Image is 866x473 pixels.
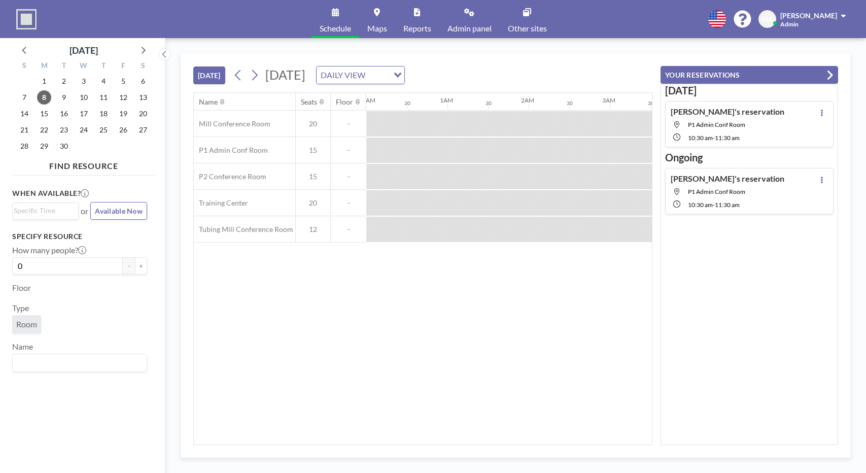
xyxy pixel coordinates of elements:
span: P1 Admin Conf Room [688,188,745,195]
h4: [PERSON_NAME]'s reservation [671,174,784,184]
span: Friday, September 5, 2025 [116,74,130,88]
h4: [PERSON_NAME]'s reservation [671,107,784,117]
span: Tuesday, September 2, 2025 [57,74,71,88]
div: S [133,60,153,73]
span: Wednesday, September 24, 2025 [77,123,91,137]
span: Tuesday, September 23, 2025 [57,123,71,137]
button: YOUR RESERVATIONS [661,66,838,84]
div: S [15,60,34,73]
span: P1 Admin Conf Room [194,146,268,155]
span: 11:30 AM [715,201,740,209]
span: DAILY VIEW [319,69,367,82]
span: Saturday, September 6, 2025 [136,74,150,88]
span: 20 [296,198,330,208]
div: [DATE] [70,43,98,57]
span: Monday, September 29, 2025 [37,139,51,153]
span: Tuesday, September 16, 2025 [57,107,71,121]
button: - [123,257,135,275]
div: T [54,60,74,73]
h3: [DATE] [665,84,834,97]
span: - [331,146,366,155]
span: Tuesday, September 9, 2025 [57,90,71,105]
span: Thursday, September 25, 2025 [96,123,111,137]
div: Search for option [13,354,147,371]
span: Mill Conference Room [194,119,270,128]
span: Thursday, September 11, 2025 [96,90,111,105]
div: T [93,60,113,73]
button: Available Now [90,202,147,220]
span: Sunday, September 28, 2025 [17,139,31,153]
span: Wednesday, September 17, 2025 [77,107,91,121]
span: 15 [296,146,330,155]
div: 30 [486,100,492,107]
span: Monday, September 8, 2025 [37,90,51,105]
div: 3AM [602,96,615,104]
span: Monday, September 15, 2025 [37,107,51,121]
span: 20 [296,119,330,128]
span: 11:30 AM [715,134,740,142]
span: Saturday, September 13, 2025 [136,90,150,105]
h3: Ongoing [665,151,834,164]
span: Saturday, September 20, 2025 [136,107,150,121]
span: Wednesday, September 10, 2025 [77,90,91,105]
span: Maps [367,24,387,32]
span: Schedule [320,24,351,32]
span: 15 [296,172,330,181]
div: M [34,60,54,73]
span: P1 Admin Conf Room [688,121,745,128]
span: Friday, September 19, 2025 [116,107,130,121]
span: Wednesday, September 3, 2025 [77,74,91,88]
div: Seats [301,97,317,107]
span: P2 Conference Room [194,172,266,181]
h3: Specify resource [12,232,147,241]
span: 12 [296,225,330,234]
label: Floor [12,283,31,293]
span: Saturday, September 27, 2025 [136,123,150,137]
span: - [331,172,366,181]
span: Reports [403,24,431,32]
h4: FIND RESOURCE [12,157,155,171]
div: 30 [648,100,654,107]
div: 30 [567,100,573,107]
span: - [331,198,366,208]
span: Thursday, September 4, 2025 [96,74,111,88]
span: Available Now [95,207,143,215]
span: Room [16,319,37,329]
span: Training Center [194,198,248,208]
input: Search for option [14,205,73,216]
span: - [331,225,366,234]
span: - [713,201,715,209]
span: Monday, September 1, 2025 [37,74,51,88]
div: 30 [404,100,410,107]
input: Search for option [14,356,141,369]
span: 10:30 AM [688,201,713,209]
div: Floor [336,97,353,107]
span: Sunday, September 7, 2025 [17,90,31,105]
span: Friday, September 12, 2025 [116,90,130,105]
span: 10:30 AM [688,134,713,142]
span: Tubing Mill Conference Room [194,225,293,234]
span: Admin [780,20,799,28]
span: - [713,134,715,142]
span: Monday, September 22, 2025 [37,123,51,137]
button: [DATE] [193,66,225,84]
input: Search for option [368,69,388,82]
span: [DATE] [265,67,305,82]
span: MA [761,15,773,24]
div: Name [199,97,218,107]
span: - [331,119,366,128]
label: How many people? [12,245,86,255]
span: Sunday, September 14, 2025 [17,107,31,121]
label: Name [12,342,33,352]
span: Sunday, September 21, 2025 [17,123,31,137]
div: 2AM [521,96,534,104]
span: Other sites [508,24,547,32]
span: Tuesday, September 30, 2025 [57,139,71,153]
img: organization-logo [16,9,37,29]
div: W [74,60,94,73]
div: 12AM [359,96,375,104]
span: Thursday, September 18, 2025 [96,107,111,121]
div: Search for option [13,203,78,218]
span: or [81,206,88,216]
div: Search for option [317,66,404,84]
